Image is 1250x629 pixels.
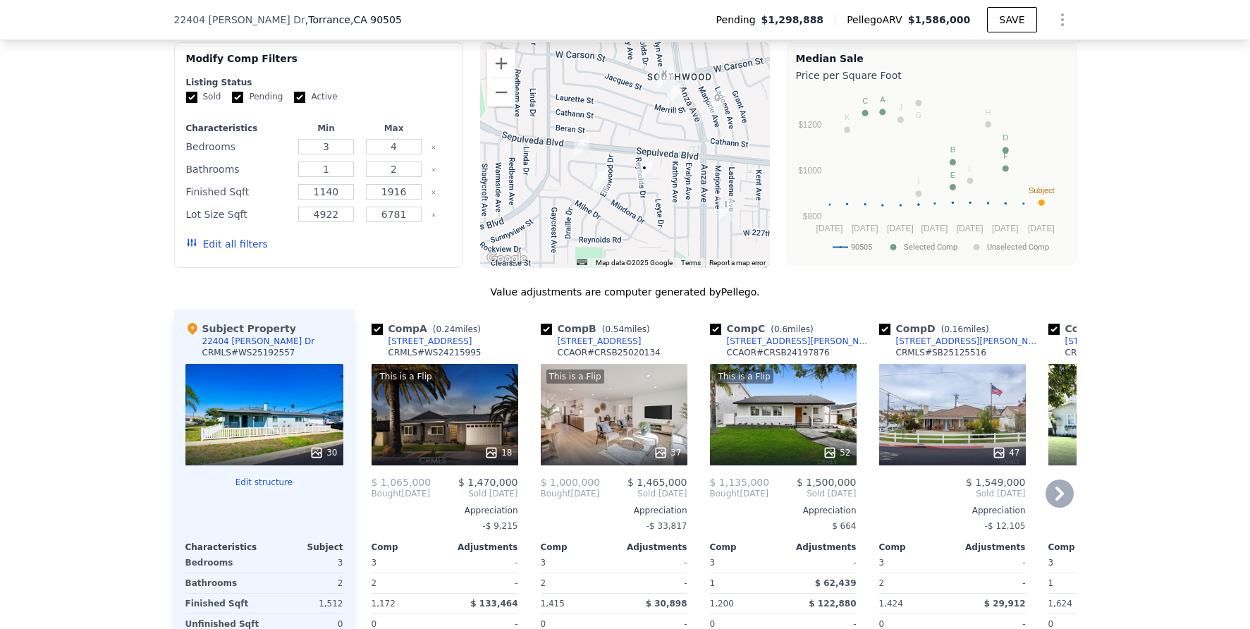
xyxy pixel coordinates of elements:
span: 1,172 [372,599,396,609]
a: [STREET_ADDRESS] [372,336,472,347]
span: 3 [541,558,546,568]
div: 52 [823,446,850,460]
div: Comp [372,542,445,553]
text: [DATE] [991,224,1018,233]
span: $ 1,500,000 [797,477,857,488]
a: [STREET_ADDRESS][PERSON_NAME] [879,336,1043,347]
div: Comp [710,542,783,553]
div: 2 [541,573,611,593]
div: 18 [484,446,512,460]
text: L [967,164,972,173]
a: Report a map error [709,259,766,267]
span: $1,586,000 [908,14,971,25]
div: [STREET_ADDRESS] [558,336,642,347]
span: , CA 90505 [350,14,402,25]
button: SAVE [987,7,1036,32]
div: CCAOR # CRSB24197876 [727,347,830,358]
text: Selected Comp [904,243,957,252]
a: [STREET_ADDRESS][PERSON_NAME] [710,336,874,347]
text: $1200 [798,120,822,130]
a: [STREET_ADDRESS][PERSON_NAME] [1048,336,1212,347]
span: $ 1,000,000 [541,477,601,488]
span: Sold [DATE] [599,488,687,499]
div: Comp [541,542,614,553]
div: CRMLS # SB25125516 [896,347,986,358]
div: - [448,573,518,593]
span: Bought [710,488,740,499]
div: 1,512 [267,594,343,613]
text: [DATE] [887,224,914,233]
div: Adjustments [952,542,1026,553]
div: 22404 Reynolds Dr [637,161,652,185]
button: Zoom in [487,49,515,78]
div: Subject [264,542,343,553]
span: 0.6 [774,324,788,334]
span: 0 [879,619,885,629]
div: Comp [1048,542,1122,553]
span: Pending [716,13,761,27]
span: Bought [372,488,402,499]
label: Pending [232,91,283,103]
text: [DATE] [816,224,842,233]
span: -$ 12,105 [985,521,1026,531]
text: 90505 [851,243,872,252]
span: $ 1,470,000 [458,477,518,488]
div: Listing Status [186,77,452,88]
div: A chart. [796,85,1067,262]
span: ( miles) [427,324,486,334]
span: Map data ©2025 Google [596,259,673,267]
button: Clear [431,212,436,218]
span: 0 [1048,619,1054,629]
div: 22404 [PERSON_NAME] Dr [202,336,315,347]
text: K [844,113,850,121]
div: [STREET_ADDRESS][PERSON_NAME] [1065,336,1212,347]
div: 22621 Ladeene Ave [718,197,734,221]
span: $1,298,888 [761,13,824,27]
button: Clear [431,145,436,150]
span: Pellego ARV [847,13,908,27]
div: 5029 Avenue B [574,135,589,159]
button: Edit all filters [186,237,268,251]
text: E [950,171,955,179]
div: Characteristics [185,542,264,553]
text: B [950,145,955,154]
div: [STREET_ADDRESS][PERSON_NAME] [896,336,1043,347]
div: CRMLS # WS24215995 [388,347,482,358]
div: - [617,553,687,573]
button: Clear [431,167,436,173]
div: [STREET_ADDRESS][PERSON_NAME] [727,336,874,347]
span: -$ 9,215 [482,521,517,531]
div: - [955,553,1026,573]
div: This is a Flip [716,370,773,384]
div: Subject Property [185,322,296,336]
div: CRMLS # WS25192557 [202,347,295,358]
div: 21914 Evalyn Ave [667,83,682,106]
text: H [985,108,991,116]
div: Comp A [372,322,486,336]
span: Sold [DATE] [430,488,517,499]
div: Adjustments [445,542,518,553]
span: $ 1,549,000 [966,477,1026,488]
span: $ 30,898 [646,599,687,609]
div: Appreciation [1048,505,1195,516]
div: Modify Comp Filters [186,51,452,77]
div: Finished Sqft [185,594,262,613]
div: Max [363,123,425,134]
div: This is a Flip [546,370,604,384]
div: Appreciation [879,505,1026,516]
span: 1,415 [541,599,565,609]
a: [STREET_ADDRESS] [541,336,642,347]
text: D [1003,133,1008,142]
span: Bought [541,488,571,499]
span: $ 133,464 [470,599,517,609]
div: 30 [310,446,337,460]
div: [STREET_ADDRESS] [388,336,472,347]
span: 1,200 [710,599,734,609]
span: 0.54 [605,324,624,334]
div: 2 [267,573,343,593]
div: - [786,553,857,573]
button: Zoom out [487,78,515,106]
span: 0 [541,619,546,629]
div: Min [295,123,357,134]
text: [DATE] [921,224,948,233]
